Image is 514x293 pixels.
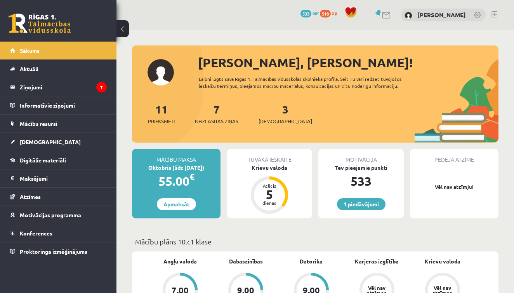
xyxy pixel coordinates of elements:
span: [DEMOGRAPHIC_DATA] [20,138,81,145]
span: [DEMOGRAPHIC_DATA] [259,117,312,125]
a: 1 piedāvājumi [337,198,385,210]
div: Pēdējā atzīme [410,149,498,164]
legend: Maksājumi [20,169,107,187]
div: Oktobris (līdz [DATE]) [132,164,221,172]
span: Konferences [20,230,52,237]
span: 518 [320,10,331,17]
a: Mācību resursi [10,115,107,133]
i: 7 [96,82,107,92]
span: Digitālie materiāli [20,157,66,164]
a: 518 xp [320,10,341,16]
a: Krievu valoda [425,257,460,265]
span: Neizlasītās ziņas [195,117,238,125]
span: Motivācijas programma [20,211,81,218]
a: Konferences [10,224,107,242]
legend: Ziņojumi [20,78,107,96]
a: Krievu valoda Atlicis 5 dienas [227,164,312,215]
div: Laipni lūgts savā Rīgas 1. Tālmācības vidusskolas skolnieka profilā. Šeit Tu vari redzēt tuvojošo... [199,75,418,89]
div: Motivācija [318,149,404,164]
a: [DEMOGRAPHIC_DATA] [10,133,107,151]
a: Karjeras izglītība [355,257,399,265]
a: Ziņojumi7 [10,78,107,96]
div: 5 [258,188,281,201]
div: Mācību maksa [132,149,221,164]
div: 55.00 [132,172,221,190]
img: Emīls Brakše [405,12,412,19]
span: Mācību resursi [20,120,57,127]
span: Proktoringa izmēģinājums [20,248,87,255]
div: Krievu valoda [227,164,312,172]
div: 533 [318,172,404,190]
div: Tev pieejamie punkti [318,164,404,172]
span: Aktuāli [20,65,38,72]
span: Atzīmes [20,193,41,200]
a: [PERSON_NAME] [417,11,466,19]
a: 7Neizlasītās ziņas [195,102,238,125]
a: Motivācijas programma [10,206,107,224]
p: Mācību plāns 10.c1 klase [135,236,495,247]
a: Angļu valoda [163,257,197,265]
a: 3[DEMOGRAPHIC_DATA] [259,102,312,125]
p: Vēl nav atzīmju! [414,183,495,191]
a: Atzīmes [10,188,107,206]
a: Proktoringa izmēģinājums [10,242,107,260]
span: xp [332,10,337,16]
a: Rīgas 1. Tālmācības vidusskola [9,14,71,33]
a: Sākums [10,42,107,59]
legend: Informatīvie ziņojumi [20,96,107,114]
a: Apmaksāt [157,198,196,210]
a: Datorika [300,257,323,265]
div: Atlicis [258,183,281,188]
div: dienas [258,201,281,205]
span: € [189,171,194,182]
span: 533 [300,10,311,17]
span: mP [313,10,319,16]
div: Tuvākā ieskaite [227,149,312,164]
a: Maksājumi [10,169,107,187]
div: [PERSON_NAME], [PERSON_NAME]! [198,53,498,72]
span: Priekšmeti [148,117,175,125]
a: Aktuāli [10,60,107,78]
a: Informatīvie ziņojumi [10,96,107,114]
a: Digitālie materiāli [10,151,107,169]
a: 533 mP [300,10,319,16]
span: Sākums [20,47,40,54]
a: Dabaszinības [229,257,263,265]
a: 11Priekšmeti [148,102,175,125]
